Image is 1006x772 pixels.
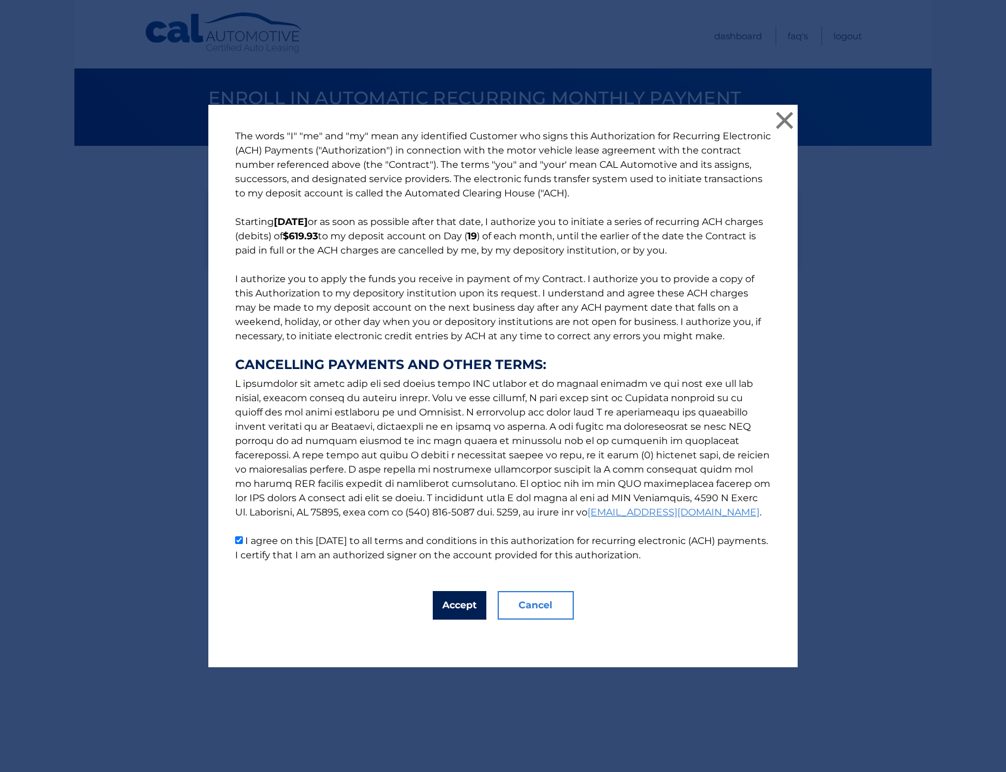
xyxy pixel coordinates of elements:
[467,230,477,242] b: 19
[283,230,318,242] b: $619.93
[235,535,768,561] label: I agree on this [DATE] to all terms and conditions in this authorization for recurring electronic...
[773,108,796,132] button: ×
[498,591,574,620] button: Cancel
[235,358,771,372] strong: CANCELLING PAYMENTS AND OTHER TERMS:
[588,507,760,518] a: [EMAIL_ADDRESS][DOMAIN_NAME]
[223,129,783,562] p: The words "I" "me" and "my" mean any identified Customer who signs this Authorization for Recurri...
[274,216,308,227] b: [DATE]
[433,591,486,620] button: Accept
